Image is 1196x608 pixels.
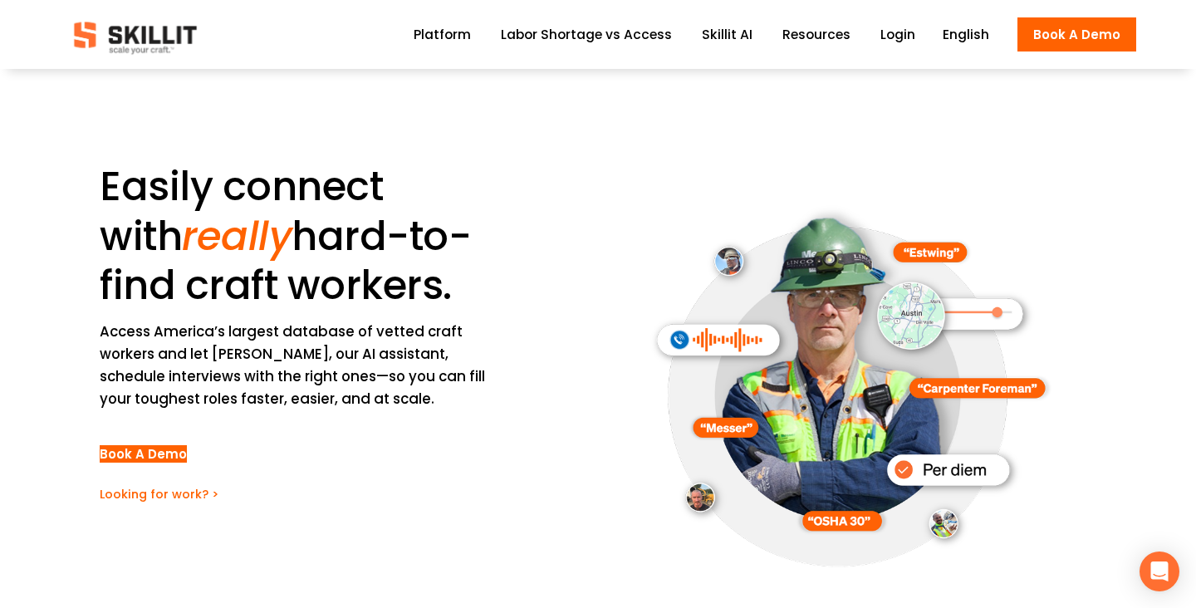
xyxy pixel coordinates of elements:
span: English [943,25,989,44]
a: folder dropdown [414,23,471,46]
em: really [182,208,292,264]
a: Labor Shortage vs Access [501,23,672,46]
a: Skillit AI [702,23,752,46]
a: Login [880,23,915,46]
span: Platform [414,25,471,44]
a: Looking for work? > [100,486,218,503]
a: Book A Demo [1017,17,1136,51]
a: Book A Demo [100,445,187,463]
div: language picker [943,23,989,46]
div: Open Intercom Messenger [1140,552,1179,591]
h1: Easily connect with hard-to-find craft workers. [100,162,507,309]
a: folder dropdown [782,23,850,46]
span: Resources [782,25,850,44]
img: Skillit [60,10,211,60]
p: Access America’s largest database of vetted craft workers and let [PERSON_NAME], our AI assistant... [100,321,507,410]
